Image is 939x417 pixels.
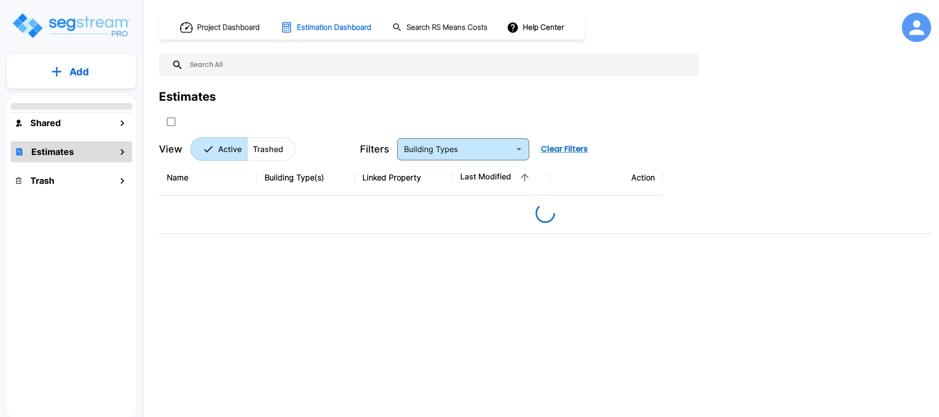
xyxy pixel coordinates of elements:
[505,18,568,37] button: Help Center
[159,88,216,106] div: Estimates
[360,142,389,156] p: Filters
[247,137,295,161] button: Trashed
[176,17,265,38] button: Project Dashboard
[406,22,488,33] h1: Search RS Means Costs
[161,112,181,132] button: SelectAll
[31,145,74,158] h1: Estimates
[11,12,131,40] img: Logo
[400,142,510,156] input: Building Types
[277,17,377,38] button: Estimation Dashboard
[512,142,526,156] button: Open
[197,22,260,33] h1: Project Dashboard
[452,160,550,196] th: Last Modified
[7,58,136,86] button: Add
[183,54,694,76] input: Search All
[190,137,295,161] div: Platform
[218,143,242,155] p: Active
[257,160,355,196] th: Building Type(s)
[30,116,61,130] h1: Shared
[253,143,283,155] p: Trashed
[355,160,452,196] th: Linked Property
[550,160,663,196] th: Action
[159,142,182,156] p: View
[190,137,247,161] button: Active
[388,18,493,37] button: Search RS Means Costs
[167,172,249,183] div: Name
[297,22,371,33] h1: Estimation Dashboard
[537,139,592,159] button: Clear Filters
[30,174,54,187] h1: Trash
[69,65,89,79] p: Add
